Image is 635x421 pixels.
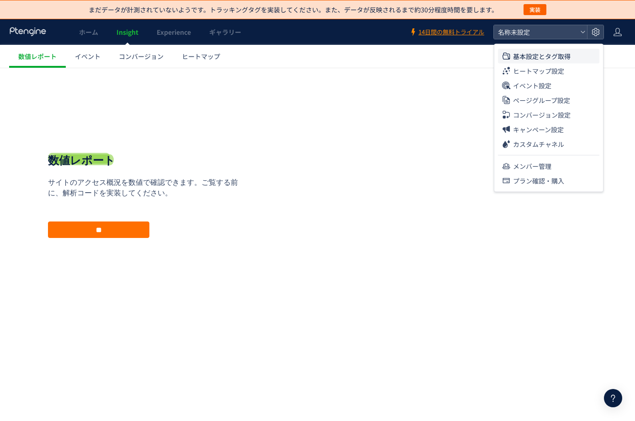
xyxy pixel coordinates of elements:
[529,4,540,15] span: 実装
[48,85,115,101] h1: 数値レポート
[513,49,571,64] span: 基本設定とタグ取得
[495,25,577,39] span: 名称未設定
[513,137,564,151] span: カスタムチャネル
[75,52,101,61] span: イベント
[513,64,564,78] span: ヒートマップ設定
[89,5,498,14] p: まだデータが計測されていないようです。トラッキングタグを実装してください。また、データが反映されるまで約30分程度時間を要します。
[513,173,564,188] span: プラン確認・購入
[116,27,138,37] span: Insight
[513,78,551,93] span: イベント設定
[79,27,98,37] span: ホーム
[513,122,564,137] span: キャンペーン設定
[209,27,241,37] span: ギャラリー
[48,110,244,131] p: サイトのアクセス概況を数値で確認できます。ご覧する前に、解析コードを実装してください。
[119,52,164,61] span: コンバージョン
[18,52,57,61] span: 数値レポート
[513,159,551,173] span: メンバー管理
[513,108,571,122] span: コンバージョン設定
[157,27,191,37] span: Experience
[418,28,484,37] span: 14日間の無料トライアル
[182,52,220,61] span: ヒートマップ
[524,4,546,15] button: 実装
[409,28,484,37] a: 14日間の無料トライアル
[513,93,570,108] span: ページグループ設定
